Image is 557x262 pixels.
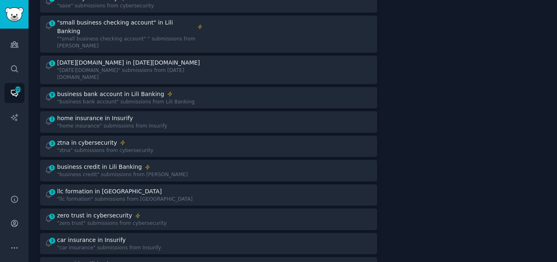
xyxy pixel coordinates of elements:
div: llc formation in [GEOGRAPHIC_DATA] [57,187,162,196]
div: "zero trust" submissions from cybersecurity [57,220,167,227]
div: car insurance in Insurify [57,236,126,244]
span: 5 [49,165,56,170]
div: "ztna" submissions from cybersecurity [57,147,153,155]
a: 1"small business checking account" in Lili Banking""small business checking account" " submission... [40,16,377,53]
a: 1[DATE][DOMAIN_NAME] in [DATE][DOMAIN_NAME]"[DATE][DOMAIN_NAME]" submissions from [DATE][DOMAIN_N... [40,56,377,84]
div: "small business checking account" in Lili Banking [57,18,195,36]
span: 3 [49,189,56,195]
a: 1home insurance in Insurify"home insurance" submissions from Insurify [40,111,377,133]
span: 1 [49,60,56,66]
div: business credit in Lili Banking [57,163,142,171]
span: 1 [49,116,56,122]
a: 3ztna in cybersecurity"ztna" submissions from cybersecurity [40,136,377,157]
div: "business credit" submissions from [PERSON_NAME] [57,171,188,179]
span: 3 [49,141,56,146]
div: zero trust in cybersecurity [57,211,132,220]
span: 9 [49,92,56,98]
span: 221 [14,87,22,92]
span: 5 [49,213,56,219]
div: "[DATE][DOMAIN_NAME]" submissions from [DATE][DOMAIN_NAME] [57,67,203,81]
span: 3 [49,238,56,244]
a: 3car insurance in Insurify"car insurance" submissions from Insurify [40,233,377,255]
a: 9business bank account in Lili Banking"business bank account" submissions from Lili Banking [40,87,377,109]
div: home insurance in Insurify [57,114,133,123]
img: GummySearch logo [5,7,24,22]
div: [DATE][DOMAIN_NAME] in [DATE][DOMAIN_NAME] [57,58,200,67]
a: 221 [4,83,24,103]
div: "sase" submissions from cybersecurity [57,2,154,10]
a: 5business credit in Lili Banking"business credit" submissions from [PERSON_NAME] [40,160,377,181]
div: "car insurance" submissions from Insurify [57,244,161,252]
div: "llc formation" submissions from [GEOGRAPHIC_DATA] [57,196,192,203]
a: 5zero trust in cybersecurity"zero trust" submissions from cybersecurity [40,208,377,230]
div: "business bank account" submissions from Lili Banking [57,99,195,106]
div: ""small business checking account" " submissions from [PERSON_NAME] [57,36,203,50]
a: 3llc formation in [GEOGRAPHIC_DATA]"llc formation" submissions from [GEOGRAPHIC_DATA] [40,184,377,206]
div: business bank account in Lili Banking [57,90,164,99]
div: "home insurance" submissions from Insurify [57,123,167,130]
span: 1 [49,20,56,26]
div: ztna in cybersecurity [57,139,117,147]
